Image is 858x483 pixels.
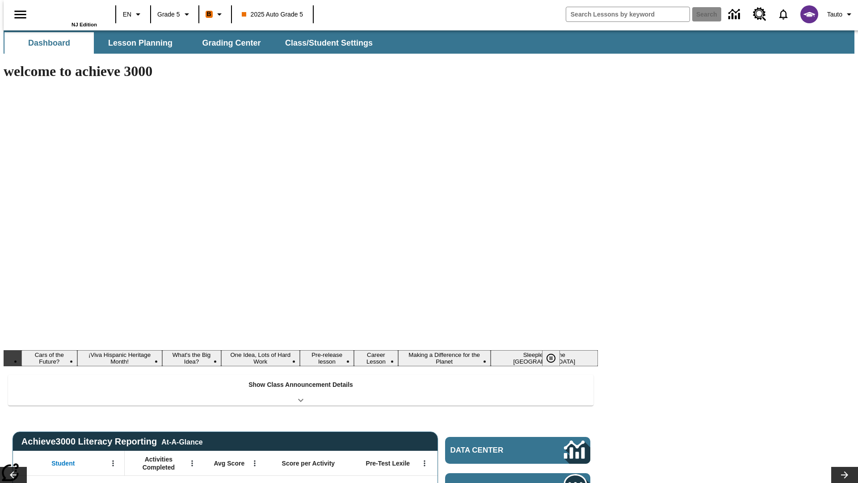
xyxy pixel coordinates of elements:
input: search field [566,7,690,21]
span: Tauto [827,10,842,19]
img: avatar image [800,5,818,23]
span: Avg Score [214,459,244,467]
div: SubNavbar [4,30,854,54]
div: Home [39,3,97,27]
button: Boost Class color is orange. Change class color [202,6,228,22]
div: SubNavbar [4,32,381,54]
span: B [207,8,211,20]
span: Score per Activity [282,459,335,467]
button: Grade: Grade 5, Select a grade [154,6,196,22]
span: Pre-Test Lexile [366,459,410,467]
a: Notifications [772,3,795,26]
a: Resource Center, Will open in new tab [748,2,772,26]
button: Slide 8 Sleepless in the Animal Kingdom [491,350,598,366]
button: Lesson Planning [96,32,185,54]
button: Open Menu [185,457,199,470]
button: Open Menu [248,457,261,470]
span: Data Center [450,446,534,455]
span: NJ Edition [71,22,97,27]
span: Grade 5 [157,10,180,19]
button: Language: EN, Select a language [119,6,147,22]
button: Open Menu [106,457,120,470]
div: At-A-Glance [161,436,202,446]
a: Home [39,4,97,22]
div: Show Class Announcement Details [8,375,593,406]
div: Pause [542,350,569,366]
h1: welcome to achieve 3000 [4,63,598,80]
button: Pause [542,350,560,366]
button: Grading Center [187,32,276,54]
p: Show Class Announcement Details [248,380,353,390]
button: Dashboard [4,32,94,54]
button: Slide 5 Pre-release lesson [300,350,354,366]
button: Slide 7 Making a Difference for the Planet [398,350,491,366]
a: Data Center [723,2,748,27]
button: Open Menu [418,457,431,470]
button: Slide 2 ¡Viva Hispanic Heritage Month! [77,350,162,366]
button: Slide 4 One Idea, Lots of Hard Work [221,350,300,366]
button: Slide 1 Cars of the Future? [21,350,77,366]
span: Achieve3000 Literacy Reporting [21,436,203,447]
button: Profile/Settings [824,6,858,22]
span: Activities Completed [129,455,188,471]
span: 2025 Auto Grade 5 [242,10,303,19]
button: Class/Student Settings [278,32,380,54]
button: Open side menu [7,1,34,28]
button: Lesson carousel, Next [831,467,858,483]
button: Slide 3 What's the Big Idea? [162,350,221,366]
span: Student [51,459,75,467]
span: EN [123,10,131,19]
button: Select a new avatar [795,3,824,26]
a: Data Center [445,437,590,464]
button: Slide 6 Career Lesson [354,350,398,366]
